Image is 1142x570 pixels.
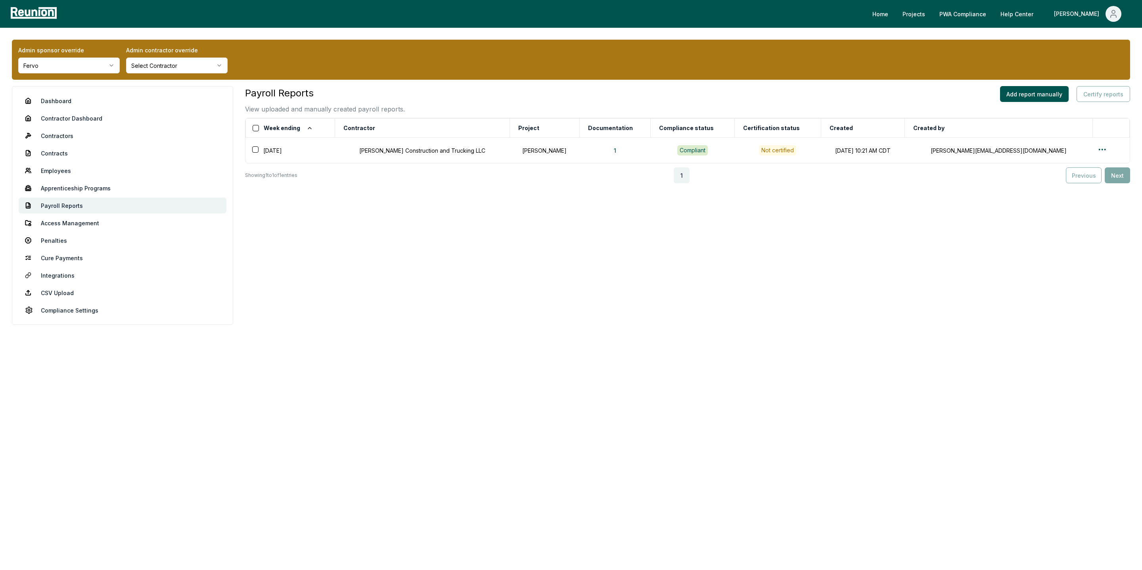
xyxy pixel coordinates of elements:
button: Created [828,120,855,136]
a: Help Center [994,6,1040,22]
a: Compliance Settings [19,302,226,318]
a: Employees [19,163,226,178]
label: Admin sponsor override [18,46,120,54]
a: Integrations [19,267,226,283]
a: Projects [896,6,931,22]
button: Project [517,120,541,136]
p: Showing 1 to 1 of 1 entries [245,171,297,179]
button: Created by [912,120,946,136]
nav: Main [866,6,1134,22]
h3: Payroll Reports [245,86,405,100]
td: [DATE] 10:21 AM CDT [821,138,905,163]
label: Admin contractor override [126,46,228,54]
a: Penalties [19,232,226,248]
td: [PERSON_NAME][EMAIL_ADDRESS][DOMAIN_NAME] [905,138,1093,163]
div: [PERSON_NAME] [1054,6,1102,22]
a: Payroll Reports [19,198,226,213]
a: Dashboard [19,93,226,109]
a: Access Management [19,215,226,231]
p: View uploaded and manually created payroll reports. [245,104,405,114]
button: Add report manually [1000,86,1069,102]
td: [PERSON_NAME] Construction and Trucking LLC [335,138,510,163]
a: Contractor Dashboard [19,110,226,126]
button: Compliance status [657,120,715,136]
button: 1 [607,142,623,158]
a: Apprenticeship Programs [19,180,226,196]
div: [DATE] [251,145,335,156]
td: [PERSON_NAME] [510,138,579,163]
a: Contractors [19,128,226,144]
button: Not certified [759,145,796,155]
a: Contracts [19,145,226,161]
a: CSV Upload [19,285,226,301]
a: Cure Payments [19,250,226,266]
div: Compliant [677,145,708,155]
a: Home [866,6,895,22]
button: Contractor [342,120,377,136]
button: Documentation [586,120,634,136]
button: Week ending [262,120,314,136]
button: [PERSON_NAME] [1048,6,1128,22]
button: 1 [674,167,690,183]
a: PWA Compliance [933,6,993,22]
button: Certification status [742,120,801,136]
